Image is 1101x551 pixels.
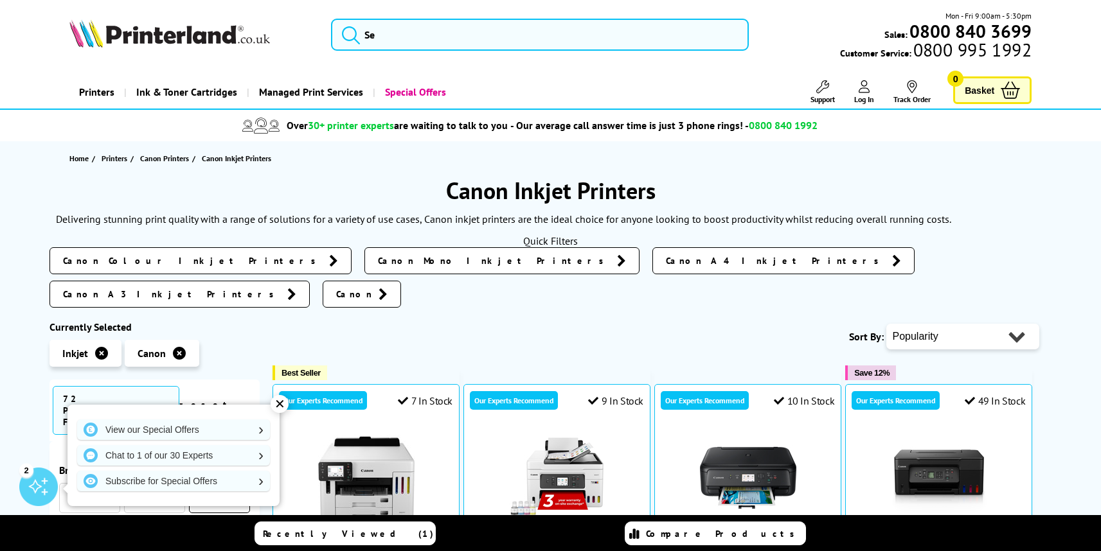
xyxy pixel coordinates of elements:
a: Recently Viewed (1) [255,521,436,545]
span: Canon [138,347,166,360]
span: Canon Printers [140,152,189,165]
span: Log In [854,94,874,104]
a: Support [810,80,835,104]
a: Canon Colour Inkjet Printers [49,247,352,274]
h1: Canon Inkjet Printers [49,175,1052,206]
img: Canon PIXMA G3570 MegaTank [891,430,987,526]
a: Home [69,152,92,165]
span: Canon Colour Inkjet Printers [63,254,323,267]
b: 0800 840 3699 [909,19,1032,43]
span: 0800 840 1992 [749,119,818,132]
span: Canon A3 Inkjet Printers [63,288,281,301]
span: Sort By: [849,330,884,343]
img: Canon MAXIFY GX4050 MegaTank [509,430,605,526]
div: 49 In Stock [965,394,1025,407]
span: Recently Viewed (1) [263,528,434,539]
span: 72 Products Found [53,386,179,435]
a: Ink & Toner Cartridges [124,76,247,109]
a: Chat to 1 of our 30 Experts [77,445,270,466]
a: Track Order [893,80,931,104]
span: Ink & Toner Cartridges [136,76,237,109]
div: Our Experts Recommend [852,391,940,410]
span: Brand [59,464,251,477]
p: Delivering stunning print quality with a range of solutions for a variety of use cases, Canon ink... [56,213,951,225]
span: 0800 995 1992 [911,44,1032,56]
span: Canon A4 Inkjet Printers [666,254,886,267]
a: Subscribe for Special Offers [77,471,270,491]
a: 0800 840 3699 [908,25,1032,37]
div: ✕ [271,395,289,413]
span: 30+ printer experts [308,119,394,132]
a: Managed Print Services [247,76,373,109]
img: Printerland Logo [69,19,270,48]
img: Canon PIXMA TS5150 [700,430,796,526]
a: Special Offers [373,76,456,109]
div: 2 [19,463,33,477]
div: Our Experts Recommend [470,391,558,410]
span: 0 [947,71,963,87]
div: Quick Filters [49,234,1052,247]
a: Basket 0 [953,76,1032,104]
div: Our Experts Recommend [279,391,367,410]
a: View our Special Offers [77,419,270,440]
span: Inkjet [62,347,88,360]
span: Canon Mono Inkjet Printers [378,254,611,267]
div: Our Experts Recommend [661,391,749,410]
a: Printers [102,152,130,165]
a: Printers [69,76,124,109]
span: Mon - Fri 9:00am - 5:30pm [945,10,1032,22]
a: Log In [854,80,874,104]
a: Canon Mono Inkjet Printers [364,247,640,274]
a: Printerland Logo [69,19,315,50]
button: Best Seller [273,365,327,380]
a: Canon A4 Inkjet Printers [652,247,915,274]
a: Compare Products [625,521,806,545]
div: 10 In Stock [774,394,834,407]
span: Canon [336,288,372,301]
span: Support [810,94,835,104]
span: Printers [102,152,127,165]
span: - Our average call answer time is just 3 phone rings! - [510,119,818,132]
span: Sales: [884,28,908,40]
span: Canon Inkjet Printers [202,153,271,163]
span: Basket [965,82,994,99]
div: Currently Selected [49,320,260,333]
input: Se [331,19,749,51]
span: Best Seller [282,368,321,378]
div: 9 In Stock [588,394,643,407]
div: 7 In Stock [398,394,452,407]
img: Canon MAXIFY GX5550 MegaTank [318,430,415,526]
button: Save 12% [845,365,896,380]
a: Canon Printers [140,152,192,165]
span: Save 12% [854,368,890,378]
span: Compare Products [646,528,801,539]
a: Canon [323,281,401,308]
span: Over are waiting to talk to you [287,119,508,132]
span: Customer Service: [840,44,1032,59]
a: Canon A3 Inkjet Printers [49,281,310,308]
